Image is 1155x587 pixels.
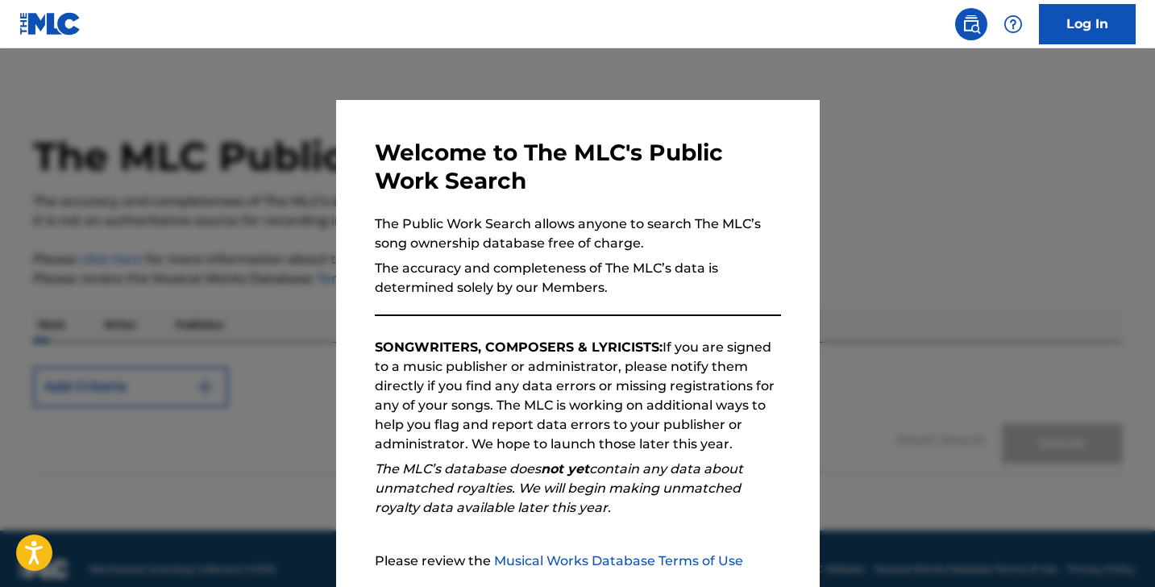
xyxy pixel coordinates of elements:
em: The MLC’s database does contain any data about unmatched royalties. We will begin making unmatche... [375,461,743,515]
p: Please review the [375,552,781,571]
a: Public Search [955,8,987,40]
img: help [1003,15,1023,34]
p: The accuracy and completeness of The MLC’s data is determined solely by our Members. [375,259,781,298]
strong: not yet [541,461,589,477]
img: search [962,15,981,34]
h3: Welcome to The MLC's Public Work Search [375,139,781,195]
div: Help [997,8,1029,40]
p: If you are signed to a music publisher or administrator, please notify them directly if you find ... [375,338,781,454]
a: Log In [1039,4,1136,44]
a: Musical Works Database Terms of Use [494,553,743,568]
strong: SONGWRITERS, COMPOSERS & LYRICISTS: [375,339,663,355]
p: The Public Work Search allows anyone to search The MLC’s song ownership database free of charge. [375,214,781,253]
img: MLC Logo [19,12,81,35]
